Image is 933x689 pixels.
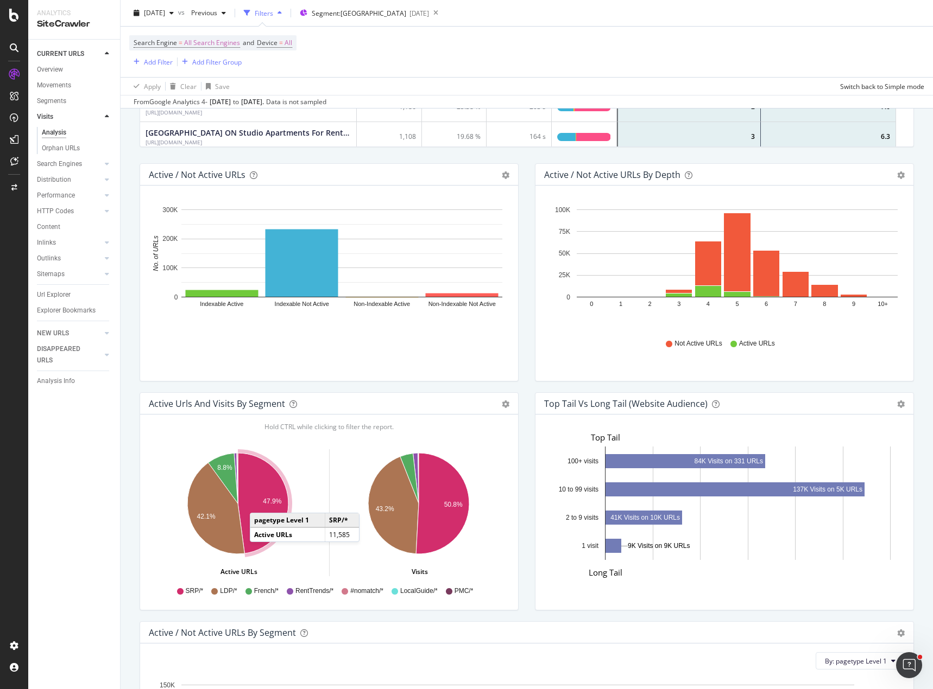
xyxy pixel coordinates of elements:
[42,127,112,138] a: Analysis
[186,586,204,596] span: SRP/*
[544,203,901,329] svg: A chart.
[37,48,102,60] a: CURRENT URLS
[37,95,112,107] a: Segments
[37,328,102,339] a: NEW URLS
[793,486,862,493] text: 137K Visits on 5K URLs
[146,127,351,138] div: Toronto ON Studio Apartments For Rent - 991 Rentals
[376,506,394,513] text: 43.2%
[179,38,182,47] span: =
[897,629,905,637] div: gear
[37,190,75,201] div: Performance
[37,289,112,301] a: Url Explorer
[544,169,680,180] div: Active / Not Active URLs by Depth
[823,301,826,307] text: 8
[254,586,279,596] span: French/*
[444,501,463,508] text: 50.8%
[455,586,474,596] span: PMC/*
[149,449,327,575] div: A chart.
[544,446,901,572] div: A chart.
[37,190,102,201] a: Performance
[37,269,102,280] a: Sitemaps
[559,272,570,279] text: 25K
[694,457,763,465] text: 84K Visits on 331 URLs
[37,221,112,233] a: Content
[201,78,230,95] button: Save
[487,122,552,152] div: 164 s
[739,339,775,348] span: Active URLs
[559,250,570,257] text: 50K
[162,235,178,243] text: 200K
[37,111,102,123] a: Visits
[566,513,598,521] text: 2 to 9 visits
[295,586,333,596] span: RentTrends/*
[628,542,690,550] text: 9K Visits on 9K URLs
[400,586,438,596] span: LocalGuide/*
[357,122,422,152] div: 1,108
[568,457,598,464] text: 100+ visits
[275,301,329,307] text: Indexable Not Active
[239,4,286,22] button: Filters
[37,269,65,280] div: Sitemaps
[37,174,71,186] div: Distribution
[610,514,680,521] text: 41K Visits on 10K URLs
[325,513,360,527] td: SRP/*
[134,97,326,107] div: From Google Analytics 4 - to Data is not sampled
[37,305,112,316] a: Explorer Bookmarks
[37,48,84,60] div: CURRENT URLS
[761,122,896,152] div: 6.3
[37,221,60,233] div: Content
[279,38,283,47] span: =
[220,586,237,596] span: LDP/*
[250,513,325,527] td: pagetype Level 1
[544,398,708,409] div: Top Tail vs Long Tail (Website Audience)
[836,78,924,95] button: Switch back to Simple mode
[129,55,173,68] button: Add Filter
[295,4,429,22] button: Segment:[GEOGRAPHIC_DATA][DATE]
[37,375,75,387] div: Analysis Info
[37,328,69,339] div: NEW URLS
[241,97,264,107] div: [DATE] .
[129,4,178,22] button: [DATE]
[149,203,506,329] div: A chart.
[285,35,292,50] span: All
[428,301,496,307] text: Non-Indexable Not Active
[217,464,232,472] text: 8.8%
[409,9,429,18] div: [DATE]
[37,64,112,75] a: Overview
[243,38,254,47] span: and
[566,294,570,301] text: 0
[149,169,245,180] div: Active / Not Active URLs
[582,541,598,549] text: 1 visit
[37,206,102,217] a: HTTP Codes
[250,527,325,541] td: Active URLs
[37,158,82,170] div: Search Engines
[263,497,281,505] text: 47.9%
[37,289,71,301] div: Url Explorer
[330,449,507,575] svg: A chart.
[878,301,888,307] text: 10+
[674,339,722,348] span: Not Active URLs
[210,97,231,107] div: [DATE]
[677,301,680,307] text: 3
[166,78,197,95] button: Clear
[37,18,111,30] div: SiteCrawler
[502,171,509,179] div: gear
[184,35,240,50] span: All Search Engines
[37,9,111,18] div: Analytics
[37,174,102,186] a: Distribution
[325,527,360,541] td: 11,585
[354,301,410,307] text: Non-Indexable Active
[129,78,161,95] button: Apply
[648,301,652,307] text: 2
[37,64,63,75] div: Overview
[162,206,178,214] text: 300K
[619,301,622,307] text: 1
[559,228,570,235] text: 75K
[37,253,61,264] div: Outlinks
[37,206,74,217] div: HTTP Codes
[187,4,230,22] button: Previous
[178,55,242,68] button: Add Filter Group
[257,38,278,47] span: Device
[555,206,570,214] text: 100K
[255,8,273,17] div: Filters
